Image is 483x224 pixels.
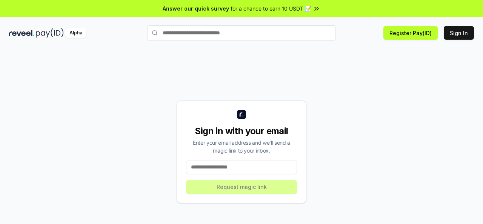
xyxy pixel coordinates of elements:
button: Register Pay(ID) [383,26,438,40]
span: Answer our quick survey [163,5,229,12]
img: logo_small [237,110,246,119]
button: Sign In [444,26,474,40]
div: Sign in with your email [186,125,297,137]
span: for a chance to earn 10 USDT 📝 [231,5,311,12]
div: Enter your email address and we’ll send a magic link to your inbox. [186,139,297,154]
div: Alpha [65,28,86,38]
img: pay_id [36,28,64,38]
img: reveel_dark [9,28,34,38]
